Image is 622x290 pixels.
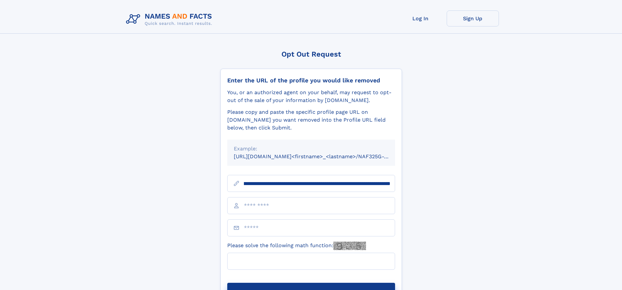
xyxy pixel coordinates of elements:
[447,10,499,26] a: Sign Up
[123,10,217,28] img: Logo Names and Facts
[227,89,395,104] div: You, or an authorized agent on your behalf, may request to opt-out of the sale of your informatio...
[234,153,407,160] small: [URL][DOMAIN_NAME]<firstname>_<lastname>/NAF325G-xxxxxxxx
[227,108,395,132] div: Please copy and paste the specific profile page URL on [DOMAIN_NAME] you want removed into the Pr...
[220,50,402,58] div: Opt Out Request
[234,145,389,153] div: Example:
[227,242,366,250] label: Please solve the following math function:
[227,77,395,84] div: Enter the URL of the profile you would like removed
[394,10,447,26] a: Log In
